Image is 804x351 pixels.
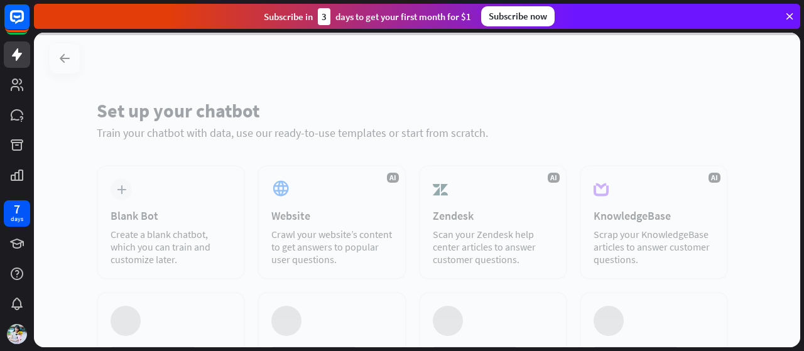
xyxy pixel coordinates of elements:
[14,203,20,215] div: 7
[264,8,471,25] div: Subscribe in days to get your first month for $1
[481,6,555,26] div: Subscribe now
[318,8,330,25] div: 3
[4,200,30,227] a: 7 days
[11,215,23,224] div: days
